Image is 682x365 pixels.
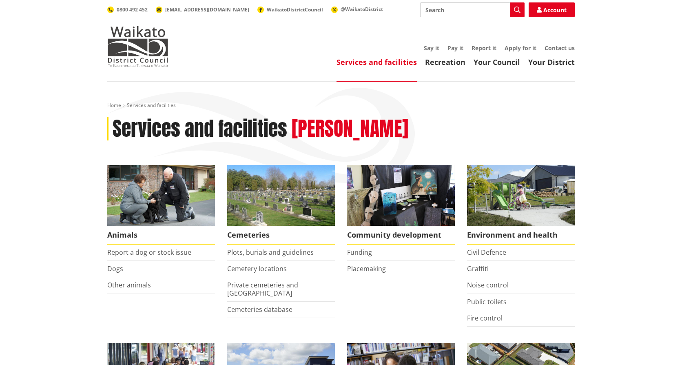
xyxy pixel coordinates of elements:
[467,165,575,226] img: New housing in Pokeno
[331,6,383,13] a: @WaikatoDistrict
[165,6,249,13] span: [EMAIL_ADDRESS][DOMAIN_NAME]
[467,297,507,306] a: Public toilets
[156,6,249,13] a: [EMAIL_ADDRESS][DOMAIN_NAME]
[545,44,575,52] a: Contact us
[467,280,509,289] a: Noise control
[347,264,386,273] a: Placemaking
[113,117,287,141] h1: Services and facilities
[474,57,520,67] a: Your Council
[107,248,191,257] a: Report a dog or stock issue
[107,102,575,109] nav: breadcrumb
[425,57,465,67] a: Recreation
[467,264,489,273] a: Graffiti
[107,102,121,109] a: Home
[347,248,372,257] a: Funding
[257,6,323,13] a: WaikatoDistrictCouncil
[107,165,215,226] img: Animal Control
[528,57,575,67] a: Your District
[107,26,168,67] img: Waikato District Council - Te Kaunihera aa Takiwaa o Waikato
[447,44,463,52] a: Pay it
[227,280,298,297] a: Private cemeteries and [GEOGRAPHIC_DATA]
[127,102,176,109] span: Services and facilities
[347,226,455,245] span: Community development
[107,6,148,13] a: 0800 492 452
[505,44,536,52] a: Apply for it
[341,6,383,13] span: @WaikatoDistrict
[227,248,314,257] a: Plots, burials and guidelines
[424,44,439,52] a: Say it
[467,248,506,257] a: Civil Defence
[467,226,575,245] span: Environment and health
[107,280,151,289] a: Other animals
[227,165,335,245] a: Huntly Cemetery Cemeteries
[227,264,287,273] a: Cemetery locations
[467,314,503,323] a: Fire control
[227,165,335,226] img: Huntly Cemetery
[472,44,496,52] a: Report it
[337,57,417,67] a: Services and facilities
[292,117,408,141] h2: [PERSON_NAME]
[227,226,335,245] span: Cemeteries
[347,165,455,245] a: Matariki Travelling Suitcase Art Exhibition Community development
[347,165,455,226] img: Matariki Travelling Suitcase Art Exhibition
[117,6,148,13] span: 0800 492 452
[107,264,123,273] a: Dogs
[267,6,323,13] span: WaikatoDistrictCouncil
[107,165,215,245] a: Waikato District Council Animal Control team Animals
[529,2,575,17] a: Account
[420,2,525,17] input: Search input
[227,305,292,314] a: Cemeteries database
[107,226,215,245] span: Animals
[467,165,575,245] a: New housing in Pokeno Environment and health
